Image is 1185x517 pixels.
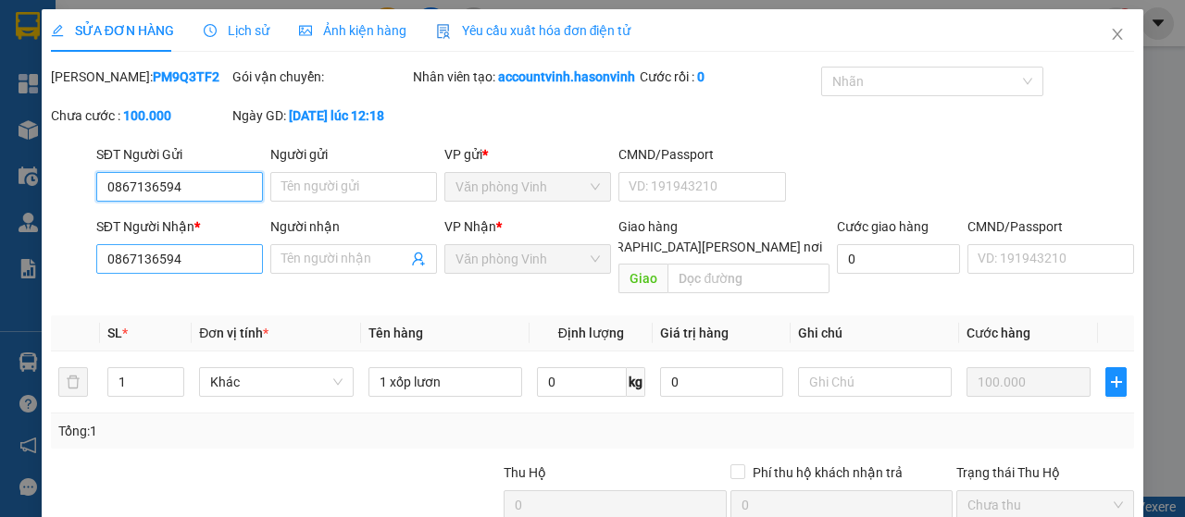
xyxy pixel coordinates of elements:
[123,108,171,123] b: 100.000
[247,15,447,45] b: [DOMAIN_NAME]
[289,108,384,123] b: [DATE] lúc 12:18
[436,23,631,38] span: Yêu cầu xuất hóa đơn điện tử
[1110,27,1125,42] span: close
[444,219,496,234] span: VP Nhận
[837,219,929,234] label: Cước giao hàng
[1091,9,1143,61] button: Close
[51,67,229,87] div: [PERSON_NAME]:
[368,367,522,397] input: VD: Bàn, Ghế
[618,144,785,165] div: CMND/Passport
[436,24,451,39] img: icon
[498,69,635,84] b: accountvinh.hasonvinh
[569,237,829,257] span: [GEOGRAPHIC_DATA][PERSON_NAME] nơi
[618,264,667,293] span: Giao
[667,264,829,293] input: Dọc đường
[51,105,229,126] div: Chưa cước :
[58,367,88,397] button: delete
[504,465,546,480] span: Thu Hộ
[444,144,611,165] div: VP gửi
[455,173,600,201] span: Văn phòng Vinh
[640,67,817,87] div: Cước rồi :
[660,326,729,340] span: Giá trị hàng
[837,244,960,274] input: Cước giao hàng
[204,24,217,37] span: clock-circle
[107,326,122,340] span: SL
[10,132,149,163] h2: PM9Q3TF2
[368,326,423,340] span: Tên hàng
[58,421,459,441] div: Tổng: 1
[97,132,447,249] h2: VP Nhận: Văn phòng Vinh
[558,326,624,340] span: Định lượng
[232,67,410,87] div: Gói vận chuyển:
[51,23,174,38] span: SỬA ĐƠN HÀNG
[96,144,263,165] div: SĐT Người Gửi
[1105,367,1127,397] button: plus
[210,368,342,396] span: Khác
[153,69,219,84] b: PM9Q3TF2
[956,462,1134,483] div: Trạng thái Thu Hộ
[299,23,406,38] span: Ảnh kiện hàng
[299,24,312,37] span: picture
[1106,375,1126,389] span: plus
[413,67,636,87] div: Nhân viên tạo:
[270,144,437,165] div: Người gửi
[967,367,1091,397] input: 0
[697,69,705,84] b: 0
[618,219,678,234] span: Giao hàng
[798,367,952,397] input: Ghi Chú
[66,15,291,127] b: [PERSON_NAME] ([PERSON_NAME] - Sapa)
[967,326,1030,340] span: Cước hàng
[204,23,269,38] span: Lịch sử
[411,252,426,266] span: user-add
[51,24,64,37] span: edit
[96,216,263,237] div: SĐT Người Nhận
[627,367,645,397] span: kg
[199,326,268,340] span: Đơn vị tính
[232,105,410,126] div: Ngày GD:
[791,315,959,351] th: Ghi chú
[270,216,437,237] div: Người nhận
[455,245,600,273] span: Văn phòng Vinh
[745,462,910,483] span: Phí thu hộ khách nhận trả
[967,216,1134,237] div: CMND/Passport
